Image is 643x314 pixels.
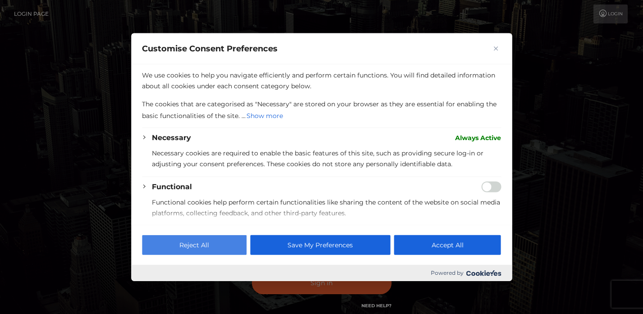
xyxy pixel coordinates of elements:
[246,109,284,122] button: Show more
[142,69,501,91] p: We use cookies to help you navigate efficiently and perform certain functions. You will find deta...
[131,265,512,281] div: Powered by
[455,132,501,143] span: Always Active
[481,181,501,192] input: Enable Functional
[131,33,512,281] div: Customise Consent Preferences
[493,46,498,50] img: Close
[466,270,501,276] img: Cookieyes logo
[142,235,246,255] button: Reject All
[250,235,390,255] button: Save My Preferences
[142,43,278,54] span: Customise Consent Preferences
[152,181,192,192] button: Functional
[152,147,501,169] p: Necessary cookies are required to enable the basic features of this site, such as providing secur...
[152,132,191,143] button: Necessary
[142,98,501,122] p: The cookies that are categorised as "Necessary" are stored on your browser as they are essential ...
[152,196,501,218] p: Functional cookies help perform certain functionalities like sharing the content of the website o...
[490,43,501,54] button: Close
[394,235,501,255] button: Accept All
